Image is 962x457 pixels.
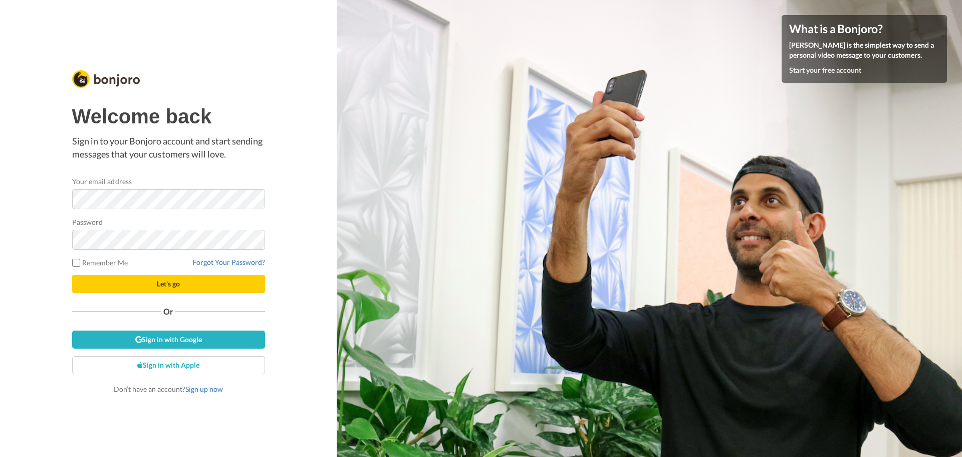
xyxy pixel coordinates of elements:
button: Let's go [72,275,265,293]
a: Sign in with Google [72,331,265,349]
label: Password [72,217,103,227]
input: Remember Me [72,259,80,267]
p: [PERSON_NAME] is the simplest way to send a personal video message to your customers. [789,40,939,60]
a: Forgot Your Password? [192,258,265,266]
p: Sign in to your Bonjoro account and start sending messages that your customers will love. [72,135,265,161]
a: Sign in with Apple [72,356,265,374]
span: Don’t have an account? [114,385,223,393]
span: Or [161,308,175,315]
h1: Welcome back [72,105,265,127]
a: Start your free account [789,66,861,74]
a: Sign up now [185,385,223,393]
span: Let's go [157,279,180,288]
label: Your email address [72,176,132,187]
h4: What is a Bonjoro? [789,23,939,35]
label: Remember Me [72,257,128,268]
